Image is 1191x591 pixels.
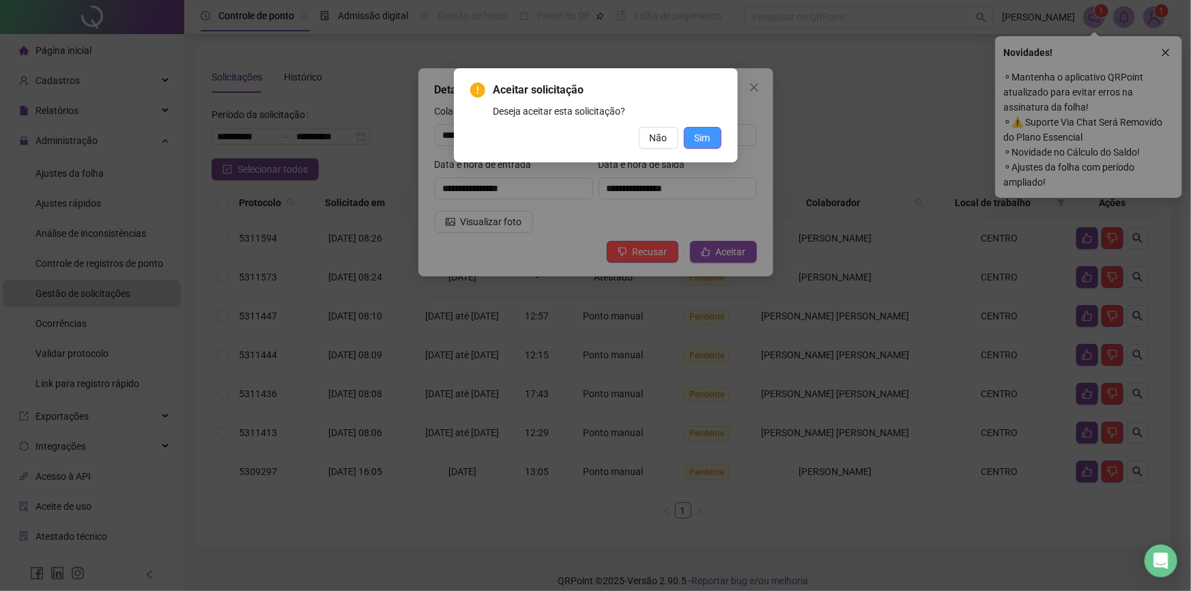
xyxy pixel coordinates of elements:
button: Sim [684,127,721,149]
div: Deseja aceitar esta solicitação? [493,104,721,119]
span: Não [650,130,668,145]
span: exclamation-circle [470,83,485,98]
div: Open Intercom Messenger [1145,545,1177,577]
span: Sim [695,130,711,145]
button: Não [639,127,678,149]
span: Aceitar solicitação [493,82,721,98]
